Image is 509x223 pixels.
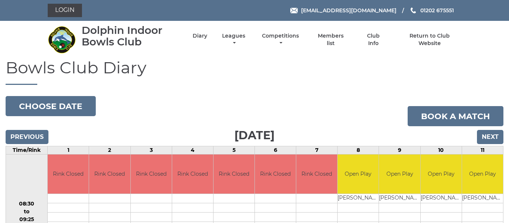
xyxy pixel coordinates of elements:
[379,146,420,154] td: 9
[48,4,82,17] a: Login
[301,7,396,14] span: [EMAIL_ADDRESS][DOMAIN_NAME]
[89,146,130,154] td: 2
[477,130,503,144] input: Next
[296,154,337,194] td: Rink Closed
[420,7,454,14] span: 01202 675551
[411,7,416,13] img: Phone us
[420,146,462,154] td: 10
[338,154,379,194] td: Open Play
[379,154,420,194] td: Open Play
[6,96,96,116] button: Choose date
[421,154,462,194] td: Open Play
[462,194,503,203] td: [PERSON_NAME]
[48,146,89,154] td: 1
[193,32,207,39] a: Diary
[338,194,379,203] td: [PERSON_NAME]
[290,6,396,15] a: Email [EMAIL_ADDRESS][DOMAIN_NAME]
[255,146,296,154] td: 6
[213,146,255,154] td: 5
[398,32,461,47] a: Return to Club Website
[6,58,503,85] h1: Bowls Club Diary
[255,154,296,194] td: Rink Closed
[172,154,213,194] td: Rink Closed
[408,106,503,126] a: Book a match
[421,194,462,203] td: [PERSON_NAME]
[462,146,503,154] td: 11
[296,146,338,154] td: 7
[379,194,420,203] td: [PERSON_NAME]
[130,146,172,154] td: 3
[6,130,48,144] input: Previous
[48,154,89,194] td: Rink Closed
[131,154,172,194] td: Rink Closed
[172,146,213,154] td: 4
[361,32,385,47] a: Club Info
[338,146,379,154] td: 8
[48,26,76,54] img: Dolphin Indoor Bowls Club
[462,154,503,194] td: Open Play
[89,154,130,194] td: Rink Closed
[214,154,255,194] td: Rink Closed
[220,32,247,47] a: Leagues
[290,8,298,13] img: Email
[260,32,301,47] a: Competitions
[6,146,48,154] td: Time/Rink
[314,32,348,47] a: Members list
[410,6,454,15] a: Phone us 01202 675551
[82,25,180,48] div: Dolphin Indoor Bowls Club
